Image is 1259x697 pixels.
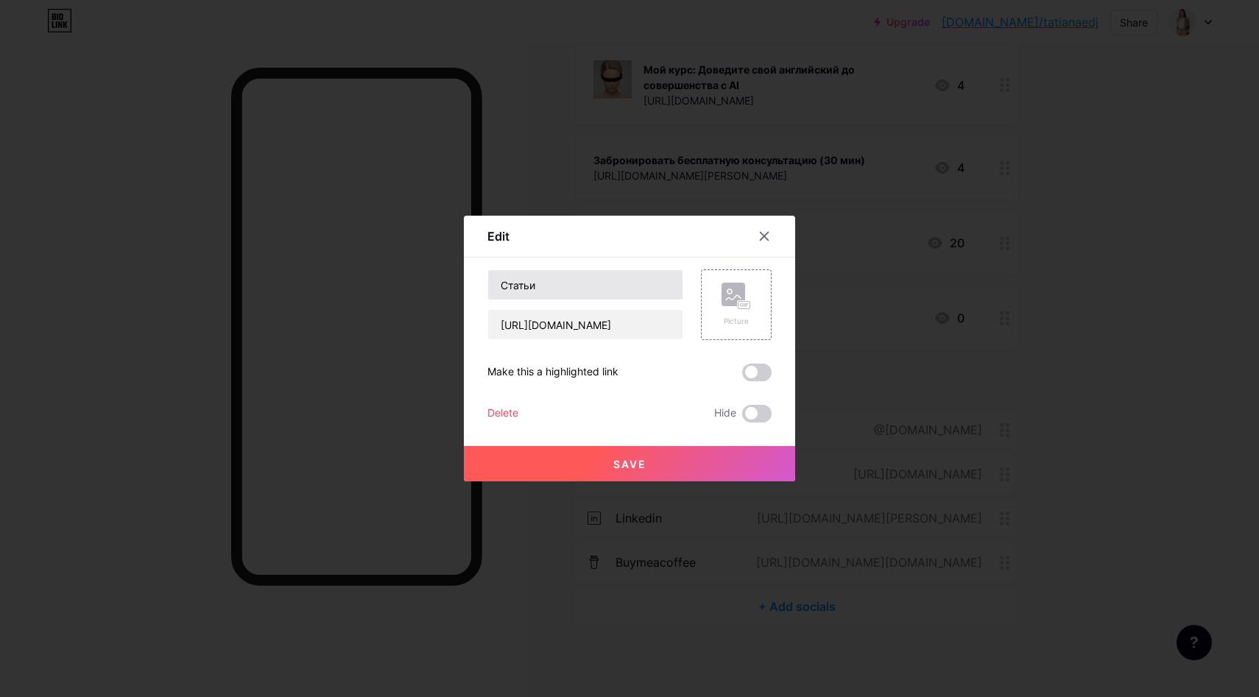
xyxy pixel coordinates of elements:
[488,270,683,300] input: Title
[487,364,618,381] div: Make this a highlighted link
[488,310,683,339] input: URL
[613,458,646,470] span: Save
[487,405,518,422] div: Delete
[722,316,751,327] div: Picture
[464,446,795,481] button: Save
[487,227,509,245] div: Edit
[714,405,736,422] span: Hide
